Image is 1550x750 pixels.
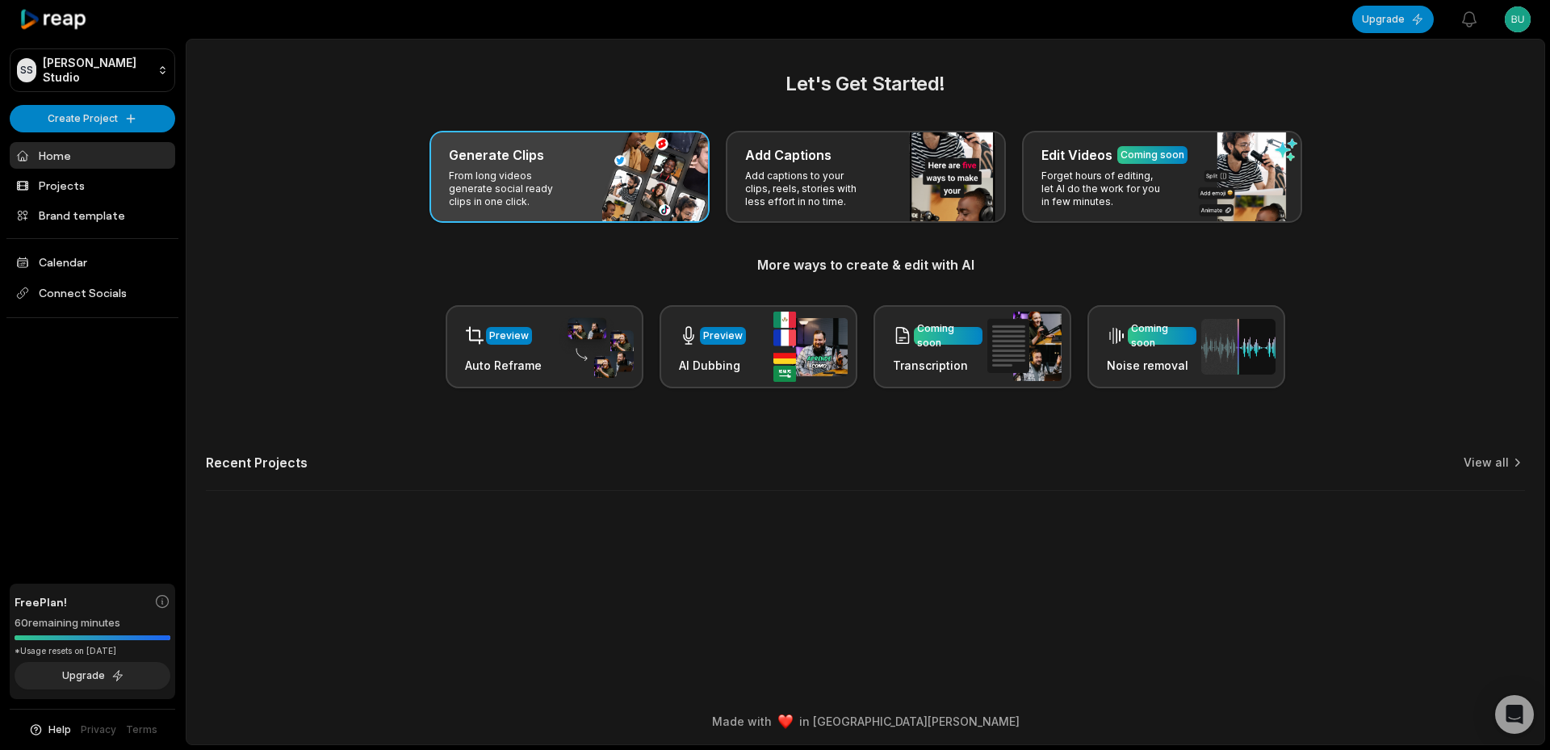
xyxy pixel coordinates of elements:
[81,723,116,737] a: Privacy
[745,145,832,165] h3: Add Captions
[15,593,67,610] span: Free Plan!
[206,455,308,471] h2: Recent Projects
[206,69,1525,98] h2: Let's Get Started!
[48,723,71,737] span: Help
[465,357,542,374] h3: Auto Reframe
[17,58,36,82] div: SS
[15,645,170,657] div: *Usage resets on [DATE]
[987,312,1062,381] img: transcription.png
[917,321,979,350] div: Coming soon
[1464,455,1509,471] a: View all
[449,170,574,208] p: From long videos generate social ready clips in one click.
[1201,319,1276,375] img: noise_removal.png
[449,145,544,165] h3: Generate Clips
[1131,321,1193,350] div: Coming soon
[778,714,793,729] img: heart emoji
[15,662,170,689] button: Upgrade
[1121,148,1184,162] div: Coming soon
[43,56,151,85] p: [PERSON_NAME] Studio
[745,170,870,208] p: Add captions to your clips, reels, stories with less effort in no time.
[679,357,746,374] h3: AI Dubbing
[201,713,1530,730] div: Made with in [GEOGRAPHIC_DATA][PERSON_NAME]
[1041,145,1112,165] h3: Edit Videos
[1041,170,1167,208] p: Forget hours of editing, let AI do the work for you in few minutes.
[10,105,175,132] button: Create Project
[10,172,175,199] a: Projects
[1107,357,1196,374] h3: Noise removal
[703,329,743,343] div: Preview
[206,255,1525,274] h3: More ways to create & edit with AI
[10,202,175,228] a: Brand template
[489,329,529,343] div: Preview
[10,142,175,169] a: Home
[773,312,848,382] img: ai_dubbing.png
[28,723,71,737] button: Help
[10,279,175,308] span: Connect Socials
[15,615,170,631] div: 60 remaining minutes
[10,249,175,275] a: Calendar
[1352,6,1434,33] button: Upgrade
[126,723,157,737] a: Terms
[1495,695,1534,734] div: Open Intercom Messenger
[893,357,982,374] h3: Transcription
[559,316,634,379] img: auto_reframe.png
